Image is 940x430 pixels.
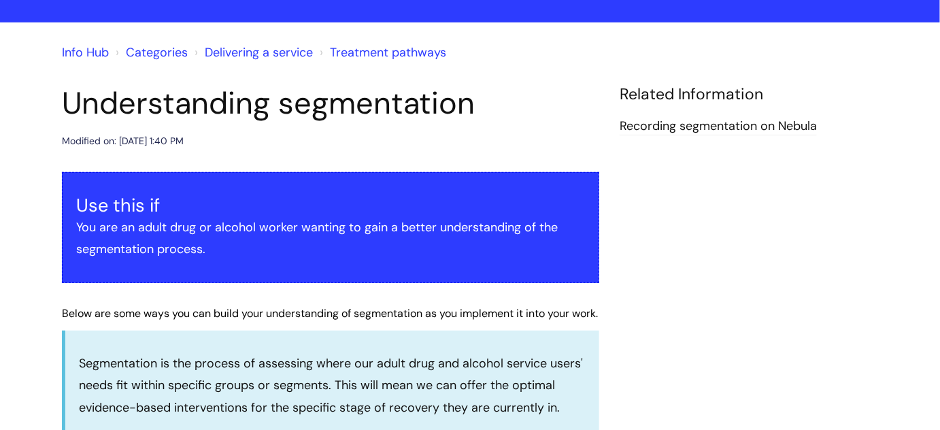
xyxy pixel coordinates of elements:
[76,195,585,216] h3: Use this if
[316,42,446,63] li: Treatment pathways
[620,85,878,104] h4: Related Information
[191,42,313,63] li: Delivering a service
[126,44,188,61] a: Categories
[62,44,109,61] a: Info Hub
[205,44,313,61] a: Delivering a service
[112,42,188,63] li: Solution home
[620,118,817,135] a: Recording segmentation on Nebula
[79,352,586,418] p: Segmentation is the process of assessing where our adult drug and alcohol service users' needs fi...
[62,306,598,320] span: Below are some ways you can build your understanding of segmentation as you implement it into you...
[62,85,599,122] h1: Understanding segmentation
[62,133,184,150] div: Modified on: [DATE] 1:40 PM
[76,216,585,261] p: You are an adult drug or alcohol worker wanting to gain a better understanding of the segmentatio...
[330,44,446,61] a: Treatment pathways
